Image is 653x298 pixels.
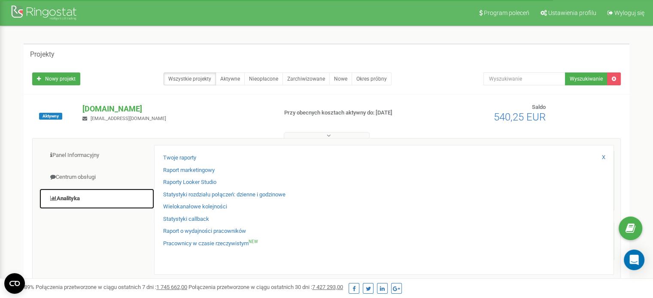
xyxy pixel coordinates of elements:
a: Statystyki callback [163,215,209,223]
a: Okres próbny [352,72,392,85]
a: Statystyki rozdziału połączeń: dzienne i godzinowe [163,191,285,199]
div: Open Intercom Messenger [624,250,644,270]
a: Nowe [329,72,352,85]
a: Raport o wydajności pracowników [163,227,246,235]
a: Analityka [39,188,155,209]
a: Raport marketingowy [163,166,215,175]
a: X [602,154,605,162]
sup: NEW [249,239,258,244]
a: Raporty Looker Studio [163,178,216,187]
button: Open CMP widget [4,273,25,294]
u: 7 427 293,00 [312,284,343,290]
a: Wszystkie projekty [164,72,216,85]
span: [EMAIL_ADDRESS][DOMAIN_NAME] [91,116,166,121]
a: Zarchiwizowane [282,72,330,85]
span: Połączenia przetworzone w ciągu ostatnich 7 dni : [36,284,187,290]
a: Nieopłacone [244,72,283,85]
a: Nowy projekt [32,72,80,85]
a: Centrum obsługi [39,167,155,188]
span: Aktywny [39,113,62,120]
a: Pracownicy w czasie rzeczywistymNEW [163,240,258,248]
span: Wyloguj się [614,9,644,16]
span: 540,25 EUR [494,111,546,123]
span: Ustawienia profilu [548,9,596,16]
p: [DOMAIN_NAME] [82,103,270,114]
u: 1 745 662,00 [156,284,187,290]
button: Wyszukiwanie [565,72,607,85]
a: Panel Informacyjny [39,145,155,166]
p: Przy obecnych kosztach aktywny do: [DATE] [284,109,422,117]
a: Wielokanałowe kolejności [163,203,227,211]
span: Program poleceń [484,9,529,16]
input: Wyszukiwanie [483,72,565,85]
a: Twoje raporty [163,154,196,162]
h5: Projekty [30,51,55,58]
span: Saldo [532,104,546,110]
a: Aktywne [216,72,245,85]
span: Połączenia przetworzone w ciągu ostatnich 30 dni : [188,284,343,290]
